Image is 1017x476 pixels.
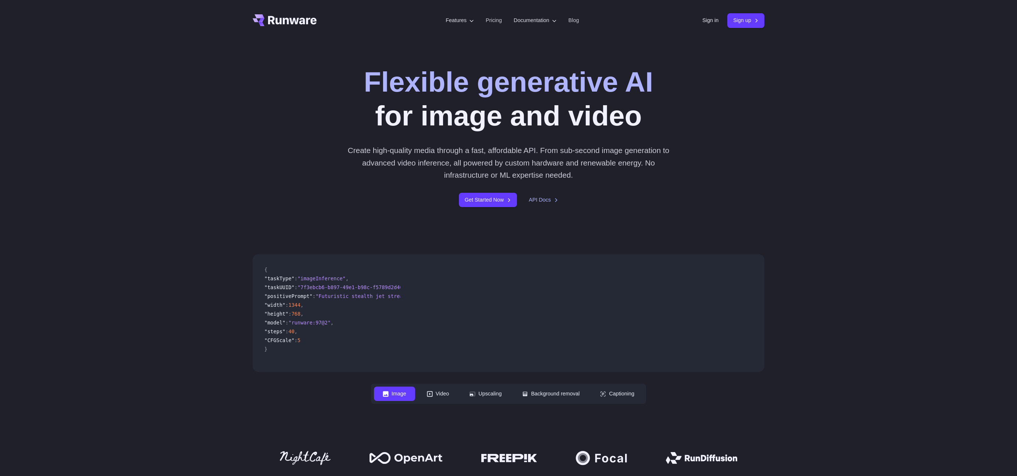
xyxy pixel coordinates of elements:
[288,328,294,334] span: 40
[486,16,502,25] a: Pricing
[285,302,288,308] span: :
[374,387,415,401] button: Image
[285,320,288,326] span: :
[591,387,643,401] button: Captioning
[300,311,303,317] span: ,
[292,311,301,317] span: 768
[297,276,346,281] span: "imageInference"
[364,65,653,132] h1: for image and video
[297,337,300,343] span: 5
[345,144,672,181] p: Create high-quality media through a fast, affordable API. From sub-second image generation to adv...
[529,196,558,204] a: API Docs
[264,276,295,281] span: "taskType"
[264,320,285,326] span: "model"
[313,293,315,299] span: :
[264,267,267,273] span: {
[295,276,297,281] span: :
[300,302,303,308] span: ,
[364,66,653,97] strong: Flexible generative AI
[264,328,285,334] span: "steps"
[264,311,288,317] span: "height"
[264,346,267,352] span: }
[331,320,333,326] span: ,
[295,328,297,334] span: ,
[513,387,588,401] button: Background removal
[295,284,297,290] span: :
[288,311,291,317] span: :
[568,16,579,25] a: Blog
[288,302,300,308] span: 1344
[297,284,412,290] span: "7f3ebcb6-b897-49e1-b98c-f5789d2d40d7"
[288,320,331,326] span: "runware:97@2"
[702,16,718,25] a: Sign in
[461,387,510,401] button: Upscaling
[346,276,349,281] span: ,
[285,328,288,334] span: :
[264,284,295,290] span: "taskUUID"
[264,302,285,308] span: "width"
[459,193,517,207] a: Get Started Now
[264,293,313,299] span: "positivePrompt"
[253,14,317,26] a: Go to /
[264,337,295,343] span: "CFGScale"
[446,16,474,25] label: Features
[514,16,557,25] label: Documentation
[295,337,297,343] span: :
[727,13,764,28] a: Sign up
[315,293,589,299] span: "Futuristic stealth jet streaking through a neon-lit cityscape with glowing purple exhaust"
[418,387,458,401] button: Video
